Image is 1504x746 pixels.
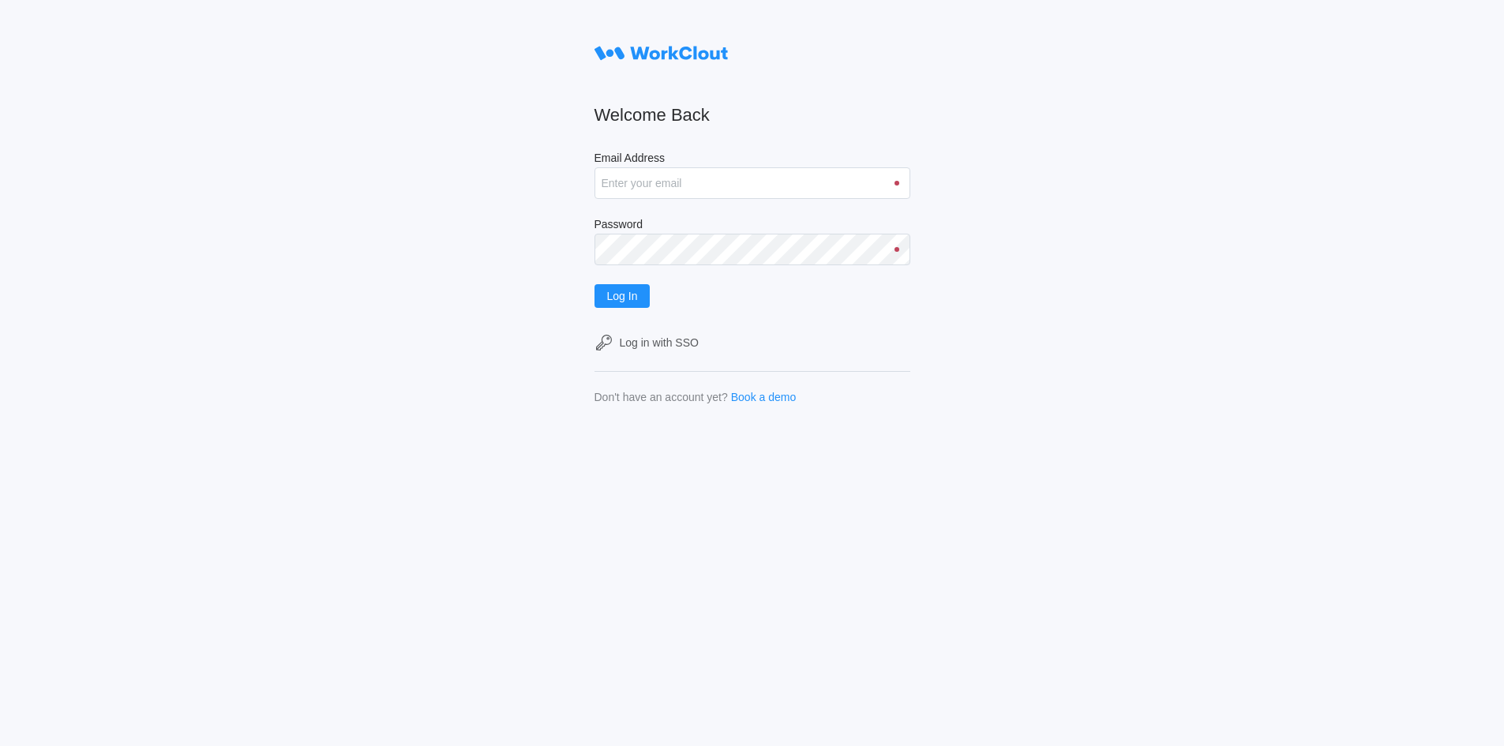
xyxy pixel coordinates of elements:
div: Log in with SSO [620,336,699,349]
h2: Welcome Back [594,104,910,126]
input: Enter your email [594,167,910,199]
button: Log In [594,284,651,308]
label: Email Address [594,152,910,167]
a: Log in with SSO [594,333,910,352]
label: Password [594,218,910,234]
a: Book a demo [731,391,797,403]
span: Log In [607,291,638,302]
div: Don't have an account yet? [594,391,728,403]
